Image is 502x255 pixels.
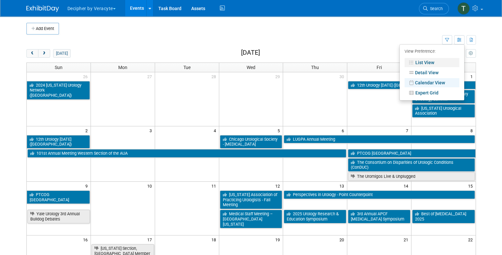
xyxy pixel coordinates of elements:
a: [US_STATE] Urological Association [412,104,475,118]
span: 18 [211,235,219,244]
span: Wed [247,65,255,70]
a: 2024 [US_STATE] Urology Network ([GEOGRAPHIC_DATA]) [27,81,90,100]
a: 12th Urology [DATE] ([GEOGRAPHIC_DATA]) [348,81,475,90]
span: 3 [149,126,155,135]
span: 27 [147,72,155,80]
a: 101st Annual Meeting Western Section of the AUA [27,149,347,158]
span: Sun [55,65,63,70]
span: 16 [82,235,91,244]
button: Add Event [26,23,59,35]
span: 4 [213,126,219,135]
span: Thu [311,65,319,70]
a: Chicago Urological Society - [MEDICAL_DATA] [220,135,282,149]
span: 6 [341,126,347,135]
a: Medical Staff Meeting – [GEOGRAPHIC_DATA][US_STATE] [220,210,282,228]
span: Search [428,6,443,11]
a: 3rd Annual APCF [MEDICAL_DATA] Symposium [348,210,410,223]
span: 5 [277,126,283,135]
span: 9 [85,182,91,190]
a: LUGPA Annual Meeting [284,135,475,144]
span: 19 [275,235,283,244]
span: 22 [467,235,476,244]
span: 8 [470,126,476,135]
span: 15 [467,182,476,190]
h2: [DATE] [241,49,260,56]
a: The Consortium on Disparities of Urologic Conditions (ConDUC) [348,158,475,172]
button: myCustomButton [466,49,476,58]
button: [DATE] [53,49,70,58]
span: 21 [403,235,411,244]
button: prev [26,49,38,58]
a: Best of [MEDICAL_DATA] 2025 [412,210,475,223]
span: 17 [147,235,155,244]
span: 30 [339,72,347,80]
span: 13 [339,182,347,190]
img: ExhibitDay [26,6,59,12]
button: next [38,49,50,58]
a: 2025 Urology Research & Education Symposium [284,210,346,223]
span: Tue [183,65,191,70]
span: 20 [339,235,347,244]
a: Calendar View [405,78,459,87]
a: [US_STATE] Association of Practicing Urologists - Fall Meeting [220,191,282,209]
div: View Preference: [405,47,459,57]
a: Perspectives in Urology - Point Counterpoint [284,191,475,199]
a: The Uromigos Live & Unplugged [348,172,475,181]
span: 26 [82,72,91,80]
a: List View [405,58,459,67]
a: Detail View [405,68,459,77]
a: PTCOG [GEOGRAPHIC_DATA] [348,149,475,158]
img: Tony Alvarado [457,2,470,15]
span: Mon [118,65,127,70]
span: 29 [275,72,283,80]
span: 12 [275,182,283,190]
a: 12th Urology [DATE] ([GEOGRAPHIC_DATA]) [27,135,90,149]
a: Yale Urology 3rd Annual Bulldog Debates [27,210,90,223]
span: 7 [405,126,411,135]
span: 11 [211,182,219,190]
span: 28 [211,72,219,80]
a: Search [419,3,449,14]
span: 14 [403,182,411,190]
span: 2 [85,126,91,135]
a: Expert Grid [405,88,459,97]
span: 1 [470,72,476,80]
span: Fri [377,65,382,70]
i: Personalize Calendar [469,51,473,56]
a: PTCOG [GEOGRAPHIC_DATA] [27,191,90,204]
span: 10 [147,182,155,190]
